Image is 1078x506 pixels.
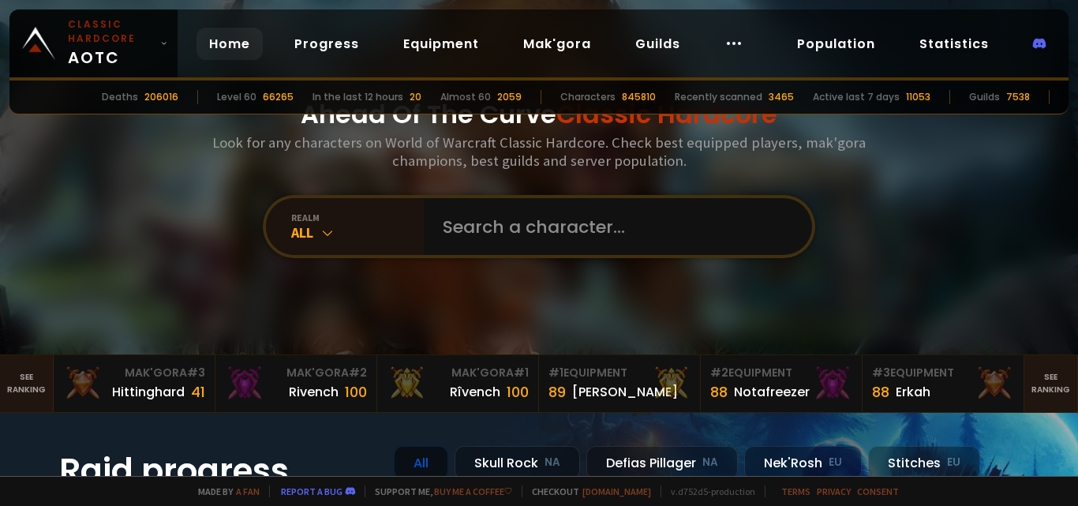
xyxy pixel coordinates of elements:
[450,382,500,402] div: Rîvench
[539,355,701,412] a: #1Equipment89[PERSON_NAME]
[236,485,260,497] a: a fan
[217,90,256,104] div: Level 60
[710,365,728,380] span: # 2
[784,28,888,60] a: Population
[829,455,842,470] small: EU
[263,90,294,104] div: 66265
[572,382,678,402] div: [PERSON_NAME]
[947,455,960,470] small: EU
[59,446,375,496] h1: Raid progress
[440,90,491,104] div: Almost 60
[377,355,539,412] a: Mak'Gora#1Rîvench100
[622,90,656,104] div: 845810
[144,90,178,104] div: 206016
[187,365,205,380] span: # 3
[215,355,377,412] a: Mak'Gora#2Rivench100
[623,28,693,60] a: Guilds
[434,485,512,497] a: Buy me a coffee
[497,90,522,104] div: 2059
[514,365,529,380] span: # 1
[1006,90,1030,104] div: 7538
[281,485,342,497] a: Report a bug
[394,446,448,480] div: All
[301,96,777,133] h1: Ahead Of The Curve
[548,365,563,380] span: # 1
[969,90,1000,104] div: Guilds
[191,381,205,403] div: 41
[817,485,851,497] a: Privacy
[68,17,154,46] small: Classic Hardcore
[291,223,424,242] div: All
[282,28,372,60] a: Progress
[744,446,862,480] div: Nek'Rosh
[907,28,1001,60] a: Statistics
[9,9,178,77] a: Classic HardcoreAOTC
[63,365,205,381] div: Mak'Gora
[813,90,900,104] div: Active last 7 days
[206,133,872,170] h3: Look for any characters on World of Warcraft Classic Hardcore. Check best equipped players, mak'g...
[868,446,980,480] div: Stitches
[769,90,794,104] div: 3465
[313,90,403,104] div: In the last 12 hours
[661,485,755,497] span: v. d752d5 - production
[734,382,810,402] div: Notafreezer
[701,355,863,412] a: #2Equipment88Notafreezer
[872,365,890,380] span: # 3
[548,381,566,403] div: 89
[349,365,367,380] span: # 2
[68,17,154,69] span: AOTC
[189,485,260,497] span: Made by
[225,365,367,381] div: Mak'Gora
[433,198,793,255] input: Search a character...
[582,485,651,497] a: [DOMAIN_NAME]
[391,28,492,60] a: Equipment
[410,90,421,104] div: 20
[455,446,580,480] div: Skull Rock
[586,446,738,480] div: Defias Pillager
[675,90,762,104] div: Recently scanned
[522,485,651,497] span: Checkout
[102,90,138,104] div: Deaths
[112,382,185,402] div: Hittinghard
[289,382,339,402] div: Rivench
[872,365,1014,381] div: Equipment
[54,355,215,412] a: Mak'Gora#3Hittinghard41
[197,28,263,60] a: Home
[560,90,616,104] div: Characters
[291,212,424,223] div: realm
[896,382,930,402] div: Erkah
[872,381,889,403] div: 88
[857,485,899,497] a: Consent
[906,90,930,104] div: 11053
[863,355,1024,412] a: #3Equipment88Erkah
[781,485,810,497] a: Terms
[710,381,728,403] div: 88
[511,28,604,60] a: Mak'gora
[545,455,560,470] small: NA
[365,485,512,497] span: Support me,
[345,381,367,403] div: 100
[387,365,529,381] div: Mak'Gora
[1024,355,1078,412] a: Seeranking
[507,381,529,403] div: 100
[548,365,691,381] div: Equipment
[710,365,852,381] div: Equipment
[702,455,718,470] small: NA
